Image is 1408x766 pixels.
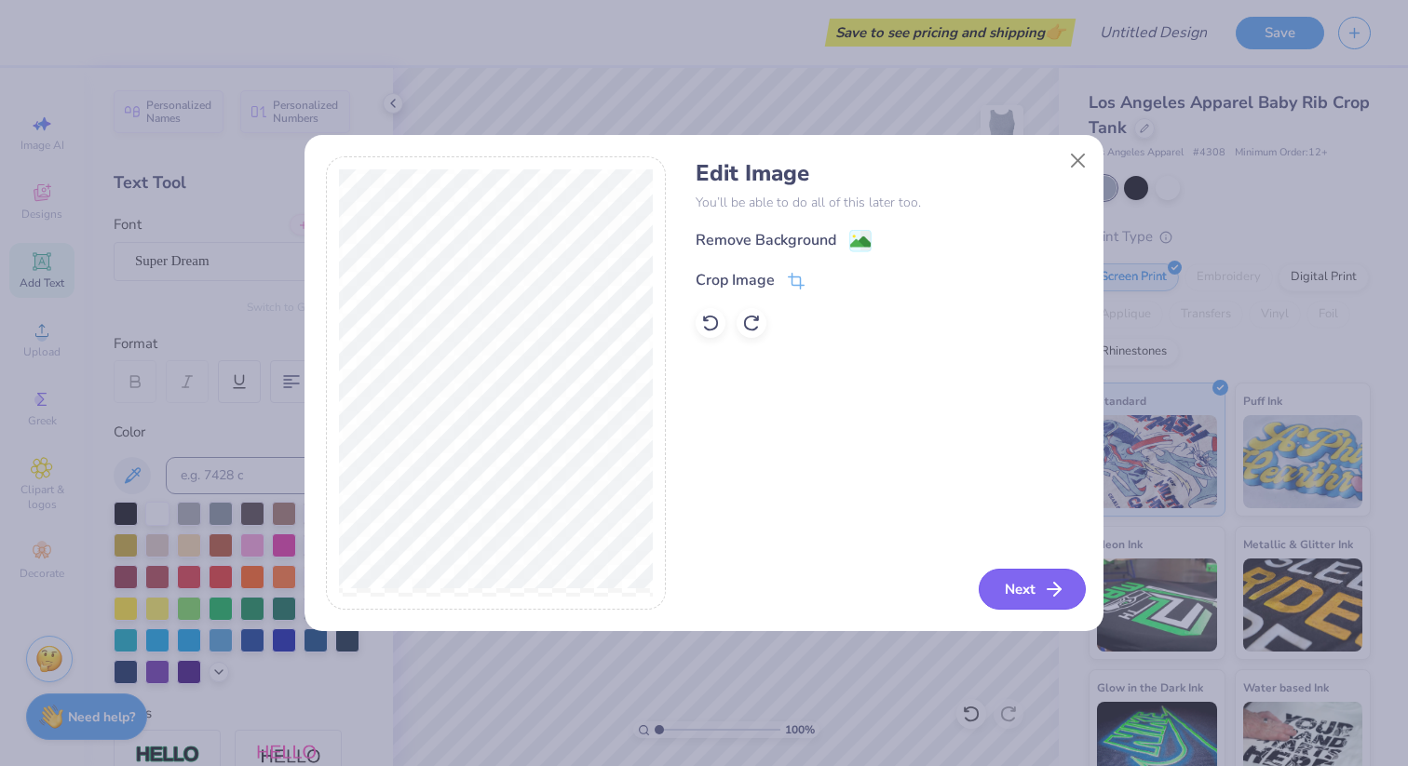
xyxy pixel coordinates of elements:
[696,269,775,291] div: Crop Image
[696,160,1082,187] h4: Edit Image
[696,229,836,251] div: Remove Background
[1061,143,1096,179] button: Close
[979,569,1086,610] button: Next
[696,193,1082,212] p: You’ll be able to do all of this later too.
